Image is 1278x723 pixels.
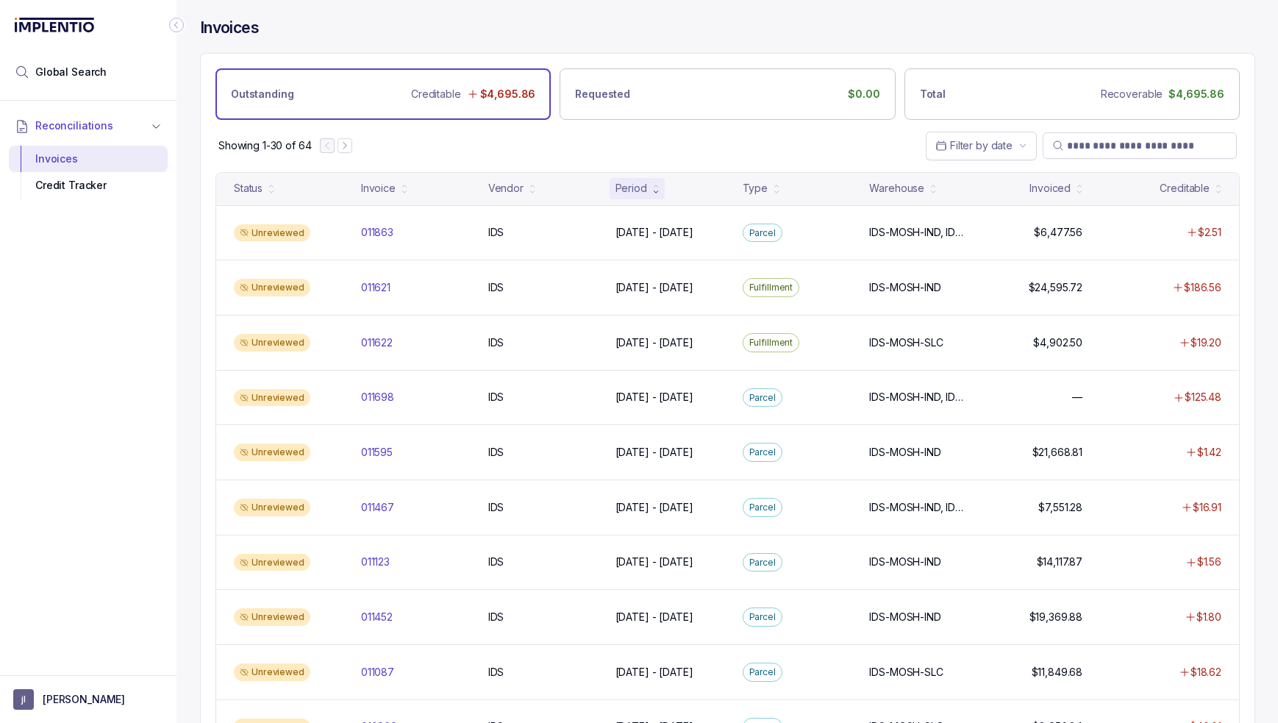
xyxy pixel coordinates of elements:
[1190,665,1221,680] p: $18.62
[869,610,940,624] p: IDS-MOSH-IND
[749,555,776,570] p: Parcel
[43,692,125,707] p: [PERSON_NAME]
[361,335,393,350] p: 011622
[1197,555,1221,569] p: $1.56
[1029,610,1083,624] p: $19,369.88
[9,143,168,202] div: Reconciliations
[749,280,793,295] p: Fulfillment
[234,181,263,196] div: Status
[1032,445,1083,460] p: $21,668.81
[615,500,693,515] p: [DATE] - [DATE]
[869,181,924,196] div: Warehouse
[1033,335,1082,350] p: $4,902.50
[1160,181,1210,196] div: Creditable
[488,280,504,295] p: IDS
[1072,390,1082,405] p: —
[218,138,311,153] p: Showing 1-30 of 64
[234,663,310,681] div: Unreviewed
[234,608,310,626] div: Unreviewed
[869,390,967,405] p: IDS-MOSH-IND, IDS-MOSH-SLC
[869,500,967,515] p: IDS-MOSH-IND, IDS-MOSH-SLC
[615,555,693,569] p: [DATE] - [DATE]
[615,225,693,240] p: [DATE] - [DATE]
[13,689,34,710] span: User initials
[9,110,168,142] button: Reconciliations
[1198,225,1221,240] p: $2.51
[1184,280,1221,295] p: $186.56
[869,335,943,350] p: IDS-MOSH-SLC
[848,87,879,101] p: $0.00
[749,500,776,515] p: Parcel
[1034,225,1082,240] p: $6,477.56
[575,87,630,101] p: Requested
[35,65,107,79] span: Global Search
[743,181,768,196] div: Type
[615,665,693,680] p: [DATE] - [DATE]
[361,445,393,460] p: 011595
[615,445,693,460] p: [DATE] - [DATE]
[488,390,504,405] p: IDS
[361,665,394,680] p: 011087
[1196,610,1221,624] p: $1.80
[615,335,693,350] p: [DATE] - [DATE]
[234,389,310,407] div: Unreviewed
[361,610,393,624] p: 011452
[1185,390,1221,405] p: $125.48
[361,280,390,295] p: 011621
[920,87,946,101] p: Total
[950,139,1013,152] span: Filter by date
[749,335,793,350] p: Fulfillment
[926,132,1037,160] button: Date Range Picker
[1029,280,1083,295] p: $24,595.72
[488,335,504,350] p: IDS
[488,555,504,569] p: IDS
[1101,87,1163,101] p: Recoverable
[234,334,310,352] div: Unreviewed
[615,181,647,196] div: Period
[869,555,940,569] p: IDS-MOSH-IND
[869,225,967,240] p: IDS-MOSH-IND, IDS-MOSH-SLC
[1197,445,1221,460] p: $1.42
[488,500,504,515] p: IDS
[488,665,504,680] p: IDS
[1032,665,1083,680] p: $11,849.68
[234,279,310,296] div: Unreviewed
[218,138,311,153] div: Remaining page entries
[615,610,693,624] p: [DATE] - [DATE]
[1038,500,1082,515] p: $7,551.28
[411,87,461,101] p: Creditable
[21,172,156,199] div: Credit Tracker
[749,610,776,624] p: Parcel
[338,138,352,153] button: Next Page
[749,226,776,241] p: Parcel
[749,391,776,405] p: Parcel
[35,118,113,133] span: Reconciliations
[200,18,259,38] h4: Invoices
[869,445,940,460] p: IDS-MOSH-IND
[21,146,156,172] div: Invoices
[749,445,776,460] p: Parcel
[361,555,390,569] p: 011123
[615,280,693,295] p: [DATE] - [DATE]
[234,499,310,516] div: Unreviewed
[488,445,504,460] p: IDS
[615,390,693,405] p: [DATE] - [DATE]
[361,500,394,515] p: 011467
[488,610,504,624] p: IDS
[361,225,393,240] p: 011863
[234,554,310,571] div: Unreviewed
[480,87,536,101] p: $4,695.86
[869,665,943,680] p: IDS-MOSH-SLC
[231,87,293,101] p: Outstanding
[361,181,396,196] div: Invoice
[168,16,185,34] div: Collapse Icon
[749,665,776,680] p: Parcel
[488,181,524,196] div: Vendor
[234,224,310,242] div: Unreviewed
[1193,500,1221,515] p: $16.91
[488,225,504,240] p: IDS
[1037,555,1083,569] p: $14,117.87
[869,280,940,295] p: IDS-MOSH-IND
[234,444,310,461] div: Unreviewed
[13,689,163,710] button: User initials[PERSON_NAME]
